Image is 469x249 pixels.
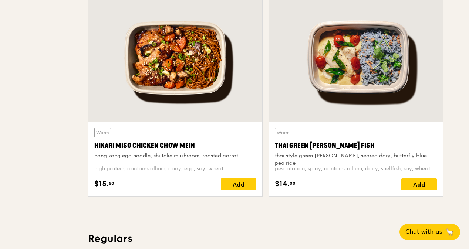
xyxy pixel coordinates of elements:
[94,152,256,160] div: hong kong egg noodle, shiitake mushroom, roasted carrot
[399,224,460,240] button: Chat with us🦙
[109,180,114,186] span: 50
[290,180,296,186] span: 00
[88,232,443,245] h3: Regulars
[94,128,111,137] div: Warm
[401,178,437,190] div: Add
[445,228,454,236] span: 🦙
[94,178,109,190] span: $15.
[94,165,256,173] div: high protein, contains allium, dairy, egg, soy, wheat
[275,140,437,151] div: Thai Green [PERSON_NAME] Fish
[221,178,256,190] div: Add
[275,152,437,167] div: thai style green [PERSON_NAME], seared dory, butterfly blue pea rice
[275,128,291,137] div: Warm
[94,140,256,151] div: Hikari Miso Chicken Chow Mein
[405,228,442,236] span: Chat with us
[275,178,290,190] span: $14.
[275,165,437,173] div: pescatarian, spicy, contains allium, dairy, shellfish, soy, wheat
